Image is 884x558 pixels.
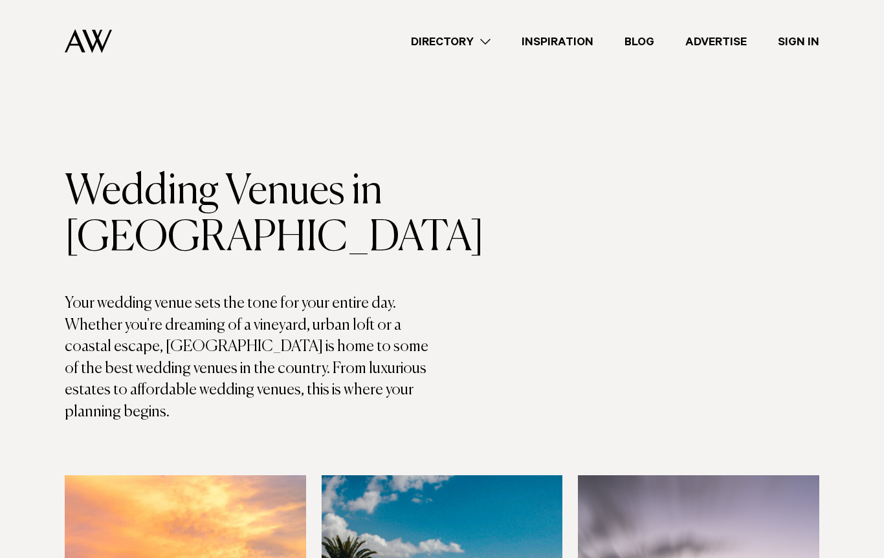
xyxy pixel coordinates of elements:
[670,33,762,50] a: Advertise
[762,33,835,50] a: Sign In
[65,169,442,262] h1: Wedding Venues in [GEOGRAPHIC_DATA]
[65,293,442,424] p: Your wedding venue sets the tone for your entire day. Whether you're dreaming of a vineyard, urba...
[609,33,670,50] a: Blog
[506,33,609,50] a: Inspiration
[65,29,112,53] img: Auckland Weddings Logo
[395,33,506,50] a: Directory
